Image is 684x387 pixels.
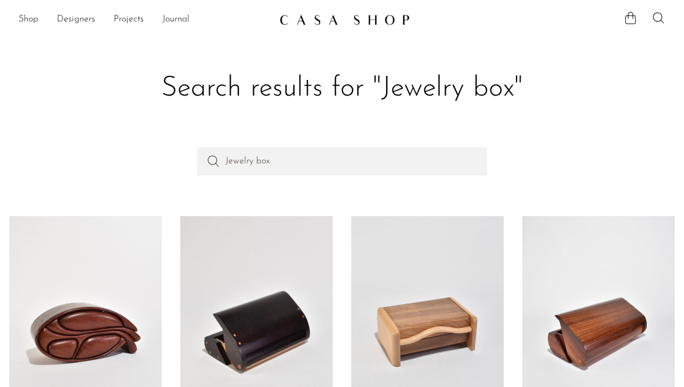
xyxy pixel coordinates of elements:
a: Designers [57,12,95,27]
a: Journal [162,12,190,27]
input: Perform a search [197,147,487,175]
nav: Desktop navigation [19,10,270,30]
a: Shop [19,12,38,27]
h1: Search results for "Jewelry box" [19,71,665,107]
a: Projects [114,12,144,27]
ul: NEW HEADER MENU [19,10,270,30]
